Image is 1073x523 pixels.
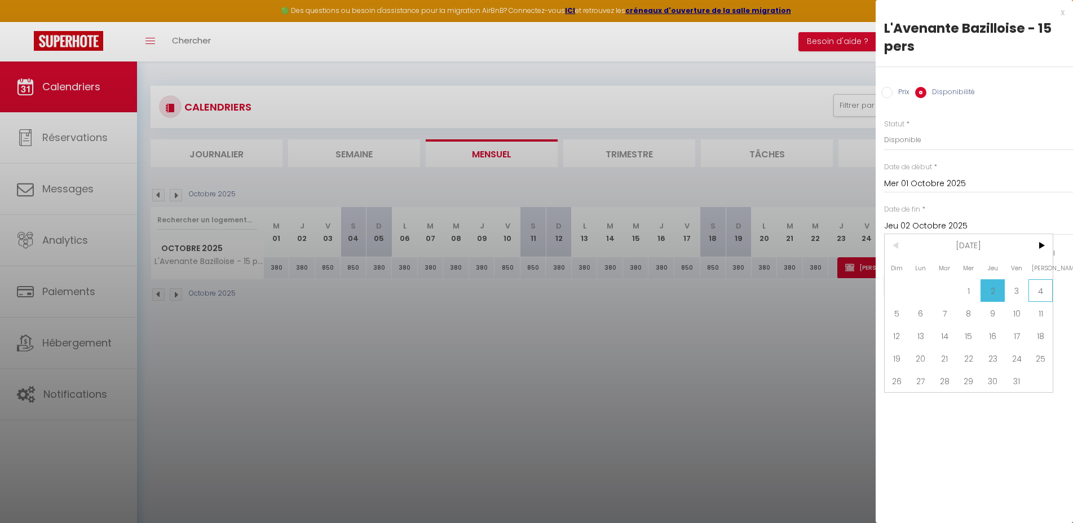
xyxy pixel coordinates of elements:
[885,257,909,279] span: Dim
[1028,279,1053,302] span: 4
[1005,324,1029,347] span: 17
[876,6,1065,19] div: x
[909,234,1029,257] span: [DATE]
[1005,370,1029,392] span: 31
[981,347,1005,370] span: 23
[909,257,933,279] span: Lun
[909,370,933,392] span: 27
[909,347,933,370] span: 20
[957,279,981,302] span: 1
[884,204,920,215] label: Date de fin
[1028,302,1053,324] span: 11
[933,302,957,324] span: 7
[933,257,957,279] span: Mar
[1005,302,1029,324] span: 10
[909,302,933,324] span: 6
[1005,347,1029,370] span: 24
[957,257,981,279] span: Mer
[933,347,957,370] span: 21
[884,19,1065,55] div: L'Avenante Bazilloise - 15 pers
[933,324,957,347] span: 14
[885,324,909,347] span: 12
[885,347,909,370] span: 19
[1028,234,1053,257] span: >
[957,347,981,370] span: 22
[1028,257,1053,279] span: [PERSON_NAME]
[1005,257,1029,279] span: Ven
[885,234,909,257] span: <
[926,87,975,99] label: Disponibilité
[1028,324,1053,347] span: 18
[884,162,932,173] label: Date de début
[981,257,1005,279] span: Jeu
[957,302,981,324] span: 8
[981,370,1005,392] span: 30
[885,302,909,324] span: 5
[1028,347,1053,370] span: 25
[9,5,43,38] button: Ouvrir le widget de chat LiveChat
[981,279,1005,302] span: 2
[1005,279,1029,302] span: 3
[981,302,1005,324] span: 9
[893,87,909,99] label: Prix
[957,370,981,392] span: 29
[957,324,981,347] span: 15
[909,324,933,347] span: 13
[884,119,904,130] label: Statut
[933,370,957,392] span: 28
[981,324,1005,347] span: 16
[885,370,909,392] span: 26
